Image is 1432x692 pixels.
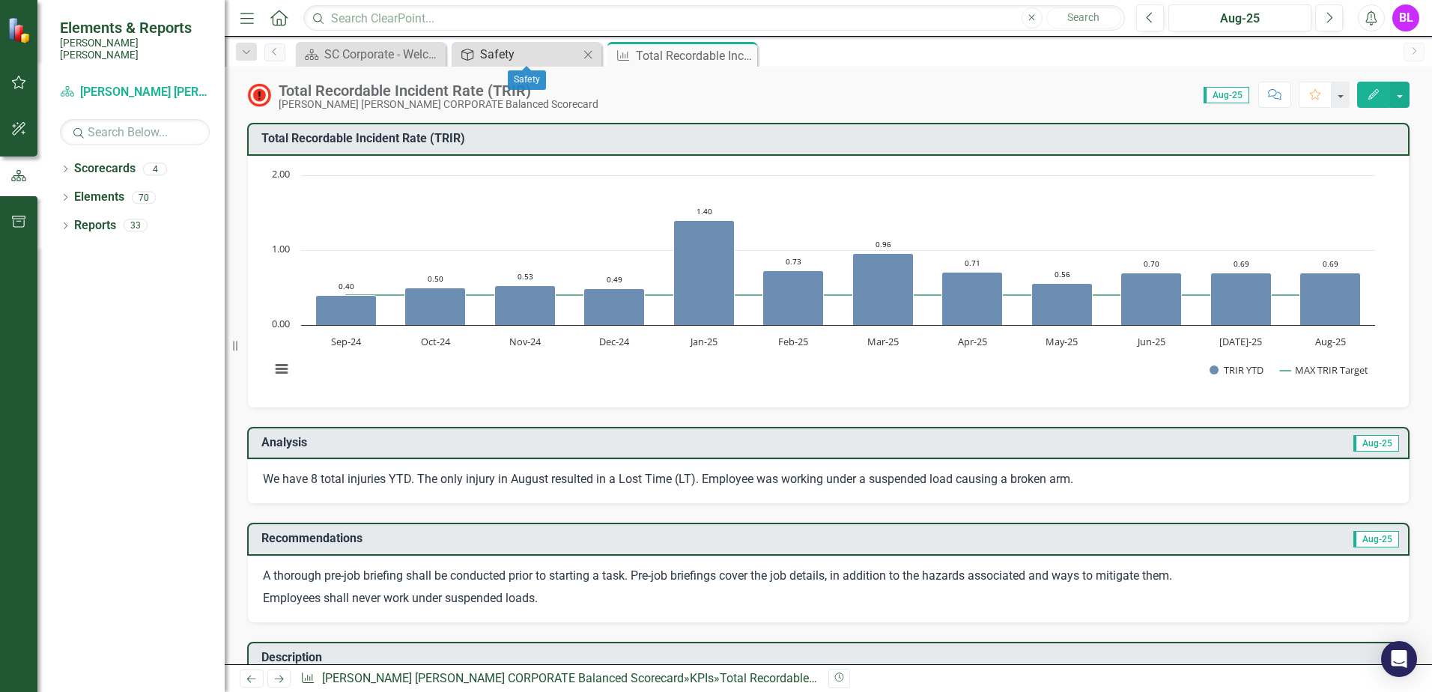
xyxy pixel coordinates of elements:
[1280,363,1369,377] button: Show MAX TRIR Target
[853,253,914,325] path: Mar-25, 0.96. TRIR YTD.
[60,119,210,145] input: Search Below...
[1210,363,1263,377] button: Show TRIR YTD
[322,671,684,685] a: [PERSON_NAME] [PERSON_NAME] CORPORATE Balanced Scorecard
[279,99,598,110] div: [PERSON_NAME] [PERSON_NAME] CORPORATE Balanced Scorecard
[263,168,1394,392] div: Chart. Highcharts interactive chart.
[303,5,1125,31] input: Search ClearPoint...
[1211,273,1272,325] path: Jul-25, 0.6926. TRIR YTD.
[1219,335,1262,348] text: [DATE]-25
[271,359,292,380] button: View chart menu, Chart
[339,281,354,291] text: 0.40
[74,160,136,177] a: Scorecards
[263,568,1394,588] p: A thorough pre-job briefing shall be conducted prior to starting a task. Pre-job briefings cover ...
[1315,335,1346,348] text: Aug-25
[690,671,714,685] a: KPIs
[261,651,1401,664] h3: Description
[132,191,156,204] div: 70
[697,206,712,216] text: 1.40
[1046,7,1121,28] button: Search
[405,288,466,325] path: Oct-24, 0.5. TRIR YTD.
[1174,10,1306,28] div: Aug-25
[1121,273,1182,325] path: Jun-25, 0.7. TRIR YTD.
[421,335,451,348] text: Oct-24
[509,335,541,348] text: Nov-24
[1055,269,1070,279] text: 0.56
[1300,273,1361,325] path: Aug-25, 0.6943. TRIR YTD.
[279,82,598,99] div: Total Recordable Incident Rate (TRIR)
[1323,258,1338,269] text: 0.69
[867,335,899,348] text: Mar-25
[1353,531,1399,547] span: Aug-25
[324,45,442,64] div: SC Corporate - Welcome to ClearPoint
[331,335,362,348] text: Sep-24
[1032,283,1093,325] path: May-25, 0.56. TRIR YTD.
[778,335,808,348] text: Feb-25
[636,46,753,65] div: Total Recordable Incident Rate (TRIR)
[74,217,116,234] a: Reports
[261,532,1038,545] h3: Recommendations
[958,335,987,348] text: Apr-25
[1204,87,1249,103] span: Aug-25
[1168,4,1311,31] button: Aug-25
[480,45,579,64] div: Safety
[124,219,148,232] div: 33
[300,670,817,688] div: » »
[607,274,622,285] text: 0.49
[1381,641,1417,677] div: Open Intercom Messenger
[272,167,290,180] text: 2.00
[1046,335,1078,348] text: May-25
[261,436,822,449] h3: Analysis
[495,285,556,325] path: Nov-24, 0.53. TRIR YTD.
[300,45,442,64] a: SC Corporate - Welcome to ClearPoint
[518,271,533,282] text: 0.53
[316,295,377,325] path: Sep-24, 0.4. TRIR YTD.
[1136,335,1165,348] text: Jun-25
[263,471,1394,488] p: We have 8 total injuries YTD. The only injury in August resulted in a Lost Time (LT). Employee wa...
[60,84,210,101] a: [PERSON_NAME] [PERSON_NAME] CORPORATE Balanced Scorecard
[60,19,210,37] span: Elements & Reports
[1353,435,1399,452] span: Aug-25
[508,70,546,90] div: Safety
[674,220,735,325] path: Jan-25, 1.4. TRIR YTD.
[263,168,1383,392] svg: Interactive chart
[1234,258,1249,269] text: 0.69
[876,239,891,249] text: 0.96
[763,270,824,325] path: Feb-25, 0.73. TRIR YTD.
[965,258,980,268] text: 0.71
[261,132,1401,145] h3: Total Recordable Incident Rate (TRIR)​
[263,587,1394,607] p: Employees shall never work under suspended loads.
[428,273,443,284] text: 0.50
[60,37,210,61] small: [PERSON_NAME] [PERSON_NAME]
[599,335,630,348] text: Dec-24
[786,256,801,267] text: 0.73
[1144,258,1159,269] text: 0.70
[272,317,290,330] text: 0.00
[942,272,1003,325] path: Apr-25, 0.71. TRIR YTD.
[1392,4,1419,31] button: BL
[143,163,167,175] div: 4
[247,83,271,107] img: Above MAX Target
[74,189,124,206] a: Elements
[1067,11,1099,23] span: Search
[455,45,579,64] a: Safety
[584,288,645,325] path: Dec-24, 0.49. TRIR YTD.
[7,17,34,43] img: ClearPoint Strategy
[272,242,290,255] text: 1.00
[689,335,717,348] text: Jan-25
[720,671,917,685] div: Total Recordable Incident Rate (TRIR)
